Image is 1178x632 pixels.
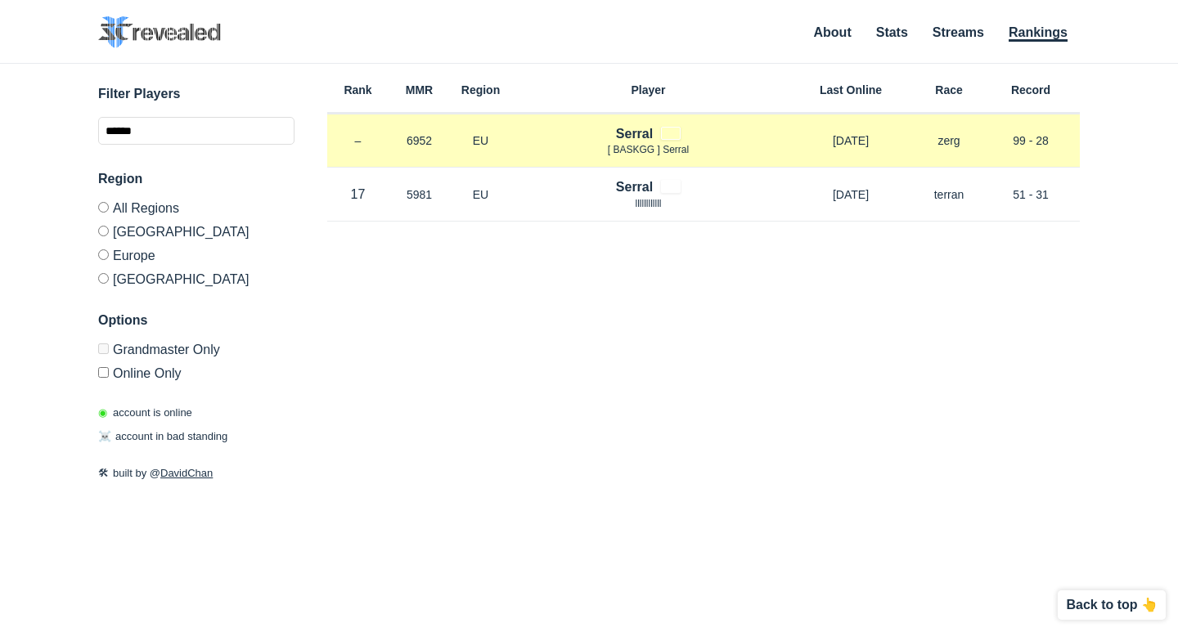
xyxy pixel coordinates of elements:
[785,132,916,149] p: [DATE]
[327,132,389,149] p: –
[450,132,511,149] p: EU
[98,430,111,442] span: ☠️
[98,428,227,445] p: account in bad standing
[916,186,982,203] p: terran
[785,84,916,96] h6: Last Online
[636,198,662,209] span: llllllllllll
[982,186,1080,203] p: 51 - 31
[98,465,294,482] p: built by @
[98,249,109,260] input: Europe
[916,132,982,149] p: zerg
[616,177,653,196] h4: Serral
[982,84,1080,96] h6: Record
[98,273,109,284] input: [GEOGRAPHIC_DATA]
[98,467,109,479] span: 🛠
[98,16,221,48] img: SC2 Revealed
[933,25,984,39] a: Streams
[511,84,785,96] h6: Player
[389,186,450,203] p: 5981
[450,84,511,96] h6: Region
[98,367,109,378] input: Online Only
[98,202,294,219] label: All Regions
[616,124,653,143] h4: Serral
[160,467,213,479] a: DavidChan
[98,226,109,236] input: [GEOGRAPHIC_DATA]
[98,405,192,421] p: account is online
[98,361,294,380] label: Only show accounts currently laddering
[98,406,107,419] span: ◉
[327,185,389,204] p: 17
[814,25,852,39] a: About
[98,267,294,286] label: [GEOGRAPHIC_DATA]
[982,132,1080,149] p: 99 - 28
[876,25,908,39] a: Stats
[98,343,294,361] label: Only Show accounts currently in Grandmaster
[450,186,511,203] p: EU
[389,132,450,149] p: 6952
[98,219,294,243] label: [GEOGRAPHIC_DATA]
[327,84,389,96] h6: Rank
[608,144,689,155] span: [ BASKGG ] Serral
[1009,25,1068,42] a: Rankings
[785,186,916,203] p: [DATE]
[98,202,109,213] input: All Regions
[389,84,450,96] h6: MMR
[98,243,294,267] label: Europe
[916,84,982,96] h6: Race
[1066,598,1158,612] p: Back to top 👆
[98,311,294,330] h3: Options
[98,343,109,354] input: Grandmaster Only
[98,84,294,104] h3: Filter Players
[98,169,294,189] h3: Region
